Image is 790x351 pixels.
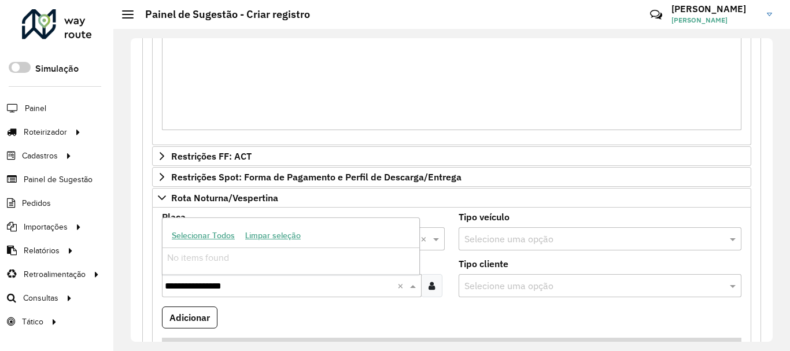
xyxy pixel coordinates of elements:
[459,210,510,224] label: Tipo veículo
[162,306,217,328] button: Adicionar
[152,146,751,166] a: Restrições FF: ACT
[35,62,79,76] label: Simulação
[420,232,430,246] span: Clear all
[24,173,93,186] span: Painel de Sugestão
[171,193,278,202] span: Rota Noturna/Vespertina
[23,292,58,304] span: Consultas
[152,167,751,187] a: Restrições Spot: Forma de Pagamento e Perfil de Descarga/Entrega
[22,150,58,162] span: Cadastros
[671,15,758,25] span: [PERSON_NAME]
[171,152,252,161] span: Restrições FF: ACT
[134,8,310,21] h2: Painel de Sugestão - Criar registro
[459,257,508,271] label: Tipo cliente
[24,221,68,233] span: Importações
[162,210,186,224] label: Placa
[24,126,67,138] span: Roteirizador
[152,188,751,208] a: Rota Noturna/Vespertina
[24,268,86,280] span: Retroalimentação
[167,227,240,245] button: Selecionar Todos
[25,102,46,114] span: Painel
[397,279,407,293] span: Clear all
[644,2,669,27] a: Contato Rápido
[240,227,306,245] button: Limpar seleção
[22,197,51,209] span: Pedidos
[671,3,758,14] h3: [PERSON_NAME]
[162,217,420,275] ng-dropdown-panel: Options list
[22,316,43,328] span: Tático
[171,172,462,182] span: Restrições Spot: Forma de Pagamento e Perfil de Descarga/Entrega
[24,245,60,257] span: Relatórios
[163,248,419,268] div: No items found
